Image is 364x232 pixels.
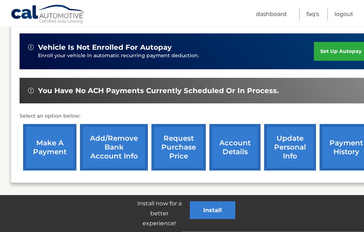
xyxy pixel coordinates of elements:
button: Install [190,201,235,219]
img: alert-white.svg [28,45,34,50]
a: Dashboard [256,8,287,21]
a: Cal Automotive [11,5,85,25]
a: Add/Remove bank account info [80,124,148,171]
span: vehicle is not enrolled for autopay [38,43,172,52]
span: You have no ACH payments currently scheduled or in process. [38,87,279,96]
a: request purchase price [151,124,206,171]
a: account details [209,124,261,171]
a: FAQ's [306,8,319,21]
p: Enroll your vehicle in automatic recurring payment deduction. [38,52,314,60]
a: update personal info [264,124,316,171]
img: alert-white.svg [28,88,34,94]
p: Install now for a better experience! [129,199,190,228]
a: Logout [334,8,353,21]
a: make a payment [23,124,76,171]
